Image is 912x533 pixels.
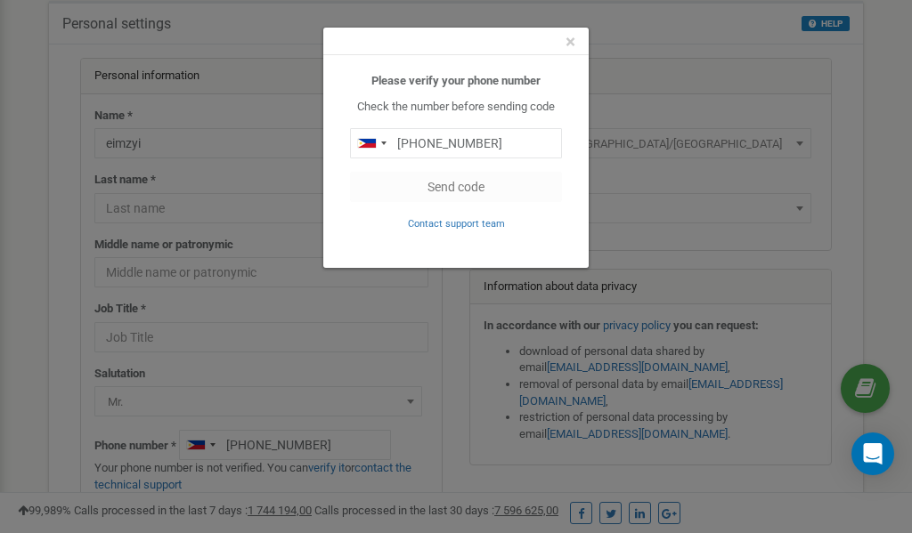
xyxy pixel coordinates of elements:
[350,128,562,158] input: 0905 123 4567
[408,216,505,230] a: Contact support team
[851,432,894,475] div: Open Intercom Messenger
[350,99,562,116] p: Check the number before sending code
[408,218,505,230] small: Contact support team
[566,33,575,52] button: Close
[566,31,575,52] span: ×
[351,129,392,157] div: Telephone country code
[350,172,562,202] button: Send code
[371,74,541,87] b: Please verify your phone number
